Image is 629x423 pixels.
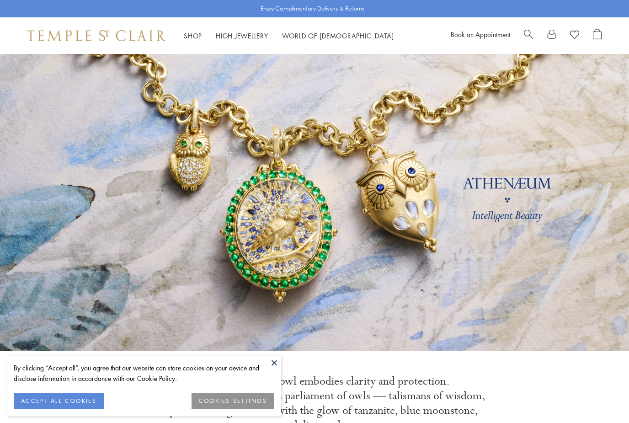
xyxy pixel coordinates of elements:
[282,31,394,40] a: World of [DEMOGRAPHIC_DATA]World of [DEMOGRAPHIC_DATA]
[14,363,274,384] div: By clicking “Accept all”, you agree that our website can store cookies on your device and disclos...
[14,393,104,409] button: ACCEPT ALL COOKIES
[192,393,274,409] button: COOKIES SETTINGS
[184,30,394,42] nav: Main navigation
[216,31,268,40] a: High JewelleryHigh Jewellery
[570,29,579,43] a: View Wishlist
[524,29,533,43] a: Search
[583,380,620,414] iframe: Gorgias live chat messenger
[261,4,364,13] p: Enjoy Complimentary Delivery & Returns
[593,29,602,43] a: Open Shopping Bag
[184,31,202,40] a: ShopShop
[27,30,165,41] img: Temple St. Clair
[451,30,510,39] a: Book an Appointment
